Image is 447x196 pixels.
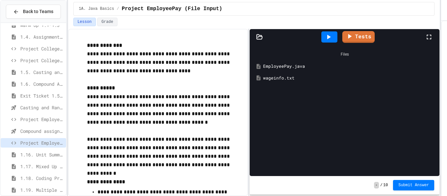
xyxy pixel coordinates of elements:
[117,6,119,11] span: /
[20,175,63,182] span: 1.18. Coding Practice 1a (1.1-1.6)
[20,104,63,111] span: Casting and Ranges of variables - Quiz
[79,6,114,11] span: 1A. Java Basics
[122,5,222,13] span: Project EmployeePay (File Input)
[97,18,117,26] button: Grade
[20,33,63,40] span: 1.4. Assignment and Input
[20,69,63,76] span: 1.5. Casting and Ranges of Values
[253,48,436,61] div: Files
[398,183,429,188] span: Submit Answer
[6,5,61,19] button: Back to Teams
[20,92,63,99] span: Exit Ticket 1.5-1.6
[20,139,63,146] span: Project EmployeePay (File Input)
[20,80,63,87] span: 1.6. Compound Assignment Operators
[20,57,63,64] span: Project CollegeSearch (File Input)
[73,18,96,26] button: Lesson
[20,187,63,193] span: 1.19. Multiple Choice Exercises for Unit 1a (1.1-1.6)
[393,180,434,190] button: Submit Answer
[374,182,379,188] span: -
[20,151,63,158] span: 1.16. Unit Summary 1a (1.1-1.6)
[342,31,375,43] a: Tests
[263,63,436,70] div: EmployeePay.java
[20,163,63,170] span: 1.17. Mixed Up Code Practice 1.1-1.6
[380,183,383,188] span: /
[20,45,63,52] span: Project CollegeSearch
[263,75,436,81] div: wageinfo.txt
[20,116,63,123] span: Project EmployeePay
[23,8,53,15] span: Back to Teams
[20,128,63,134] span: Compound assignment operators - Quiz
[383,183,388,188] span: 10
